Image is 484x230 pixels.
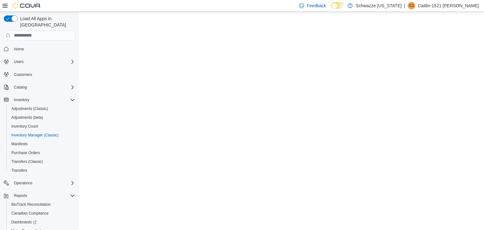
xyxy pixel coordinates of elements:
[9,210,51,217] a: Canadian Compliance
[9,131,75,139] span: Inventory Manager (Classic)
[11,133,59,138] span: Inventory Manager (Classic)
[11,45,75,53] span: Home
[9,131,61,139] a: Inventory Manager (Classic)
[6,104,78,113] button: Adjustments (Classic)
[409,2,414,9] span: C1
[9,158,45,165] a: Transfers (Classic)
[11,124,38,129] span: Inventory Count
[11,71,75,78] span: Customers
[11,192,75,199] span: Reports
[9,167,75,174] span: Transfers
[356,2,402,9] p: Schwazze [US_STATE]
[14,72,32,77] span: Customers
[1,57,78,66] button: Users
[1,70,78,79] button: Customers
[11,192,30,199] button: Reports
[6,131,78,140] button: Inventory Manager (Classic)
[1,179,78,187] button: Operations
[11,150,40,155] span: Purchase Orders
[11,58,26,66] button: Users
[404,2,406,9] p: |
[11,71,35,78] a: Customers
[1,95,78,104] button: Inventory
[11,96,32,104] button: Inventory
[9,201,53,208] a: BioTrack Reconciliation
[13,3,41,9] img: Cova
[11,83,75,91] span: Catalog
[9,140,30,148] a: Manifests
[1,44,78,54] button: Home
[6,200,78,209] button: BioTrack Reconciliation
[9,201,75,208] span: BioTrack Reconciliation
[6,122,78,131] button: Inventory Count
[18,15,75,28] span: Load All Apps in [GEOGRAPHIC_DATA]
[11,220,37,225] span: Dashboards
[14,97,29,102] span: Inventory
[1,83,78,92] button: Catalog
[9,149,75,157] span: Purchase Orders
[9,123,75,130] span: Inventory Count
[11,179,35,187] button: Operations
[9,218,39,226] a: Dashboards
[11,211,49,216] span: Canadian Compliance
[307,3,326,9] span: Feedback
[9,167,30,174] a: Transfers
[9,158,75,165] span: Transfers (Classic)
[408,2,415,9] div: Caitlin-1521 Noll
[11,96,75,104] span: Inventory
[9,105,75,112] span: Adjustments (Classic)
[418,2,479,9] p: Caitlin-1521 [PERSON_NAME]
[11,115,43,120] span: Adjustments (beta)
[11,45,26,53] a: Home
[11,58,75,66] span: Users
[9,218,75,226] span: Dashboards
[6,113,78,122] button: Adjustments (beta)
[9,105,50,112] a: Adjustments (Classic)
[11,159,43,164] span: Transfers (Classic)
[14,47,24,52] span: Home
[11,179,75,187] span: Operations
[9,114,46,121] a: Adjustments (beta)
[11,106,48,111] span: Adjustments (Classic)
[6,157,78,166] button: Transfers (Classic)
[9,114,75,121] span: Adjustments (beta)
[14,181,32,186] span: Operations
[14,59,24,64] span: Users
[9,149,43,157] a: Purchase Orders
[14,85,27,90] span: Catalog
[6,148,78,157] button: Purchase Orders
[11,168,27,173] span: Transfers
[9,123,41,130] a: Inventory Count
[14,193,27,198] span: Reports
[11,202,51,207] span: BioTrack Reconciliation
[11,141,27,147] span: Manifests
[1,191,78,200] button: Reports
[9,210,75,217] span: Canadian Compliance
[9,140,75,148] span: Manifests
[331,2,344,9] input: Dark Mode
[6,140,78,148] button: Manifests
[11,83,29,91] button: Catalog
[6,209,78,218] button: Canadian Compliance
[6,166,78,175] button: Transfers
[6,218,78,227] a: Dashboards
